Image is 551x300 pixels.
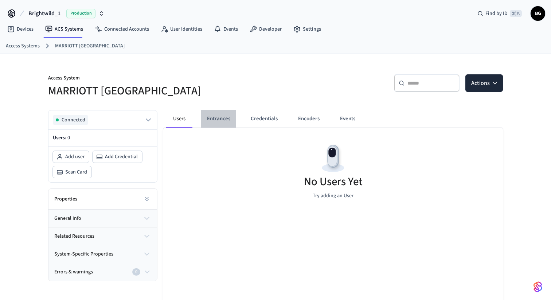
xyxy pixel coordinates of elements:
span: Connected [62,116,85,124]
span: Scan Card [65,168,87,176]
button: Credentials [245,110,284,128]
img: Devices Empty State [317,142,349,175]
a: Settings [288,23,327,36]
span: Production [66,9,95,18]
button: general info [48,210,157,227]
p: Try adding an User [313,192,353,200]
a: Developer [244,23,288,36]
img: SeamLogoGradient.69752ec5.svg [534,281,542,293]
button: Add user [53,151,89,163]
a: User Identities [155,23,208,36]
button: BG [531,6,545,21]
button: Connected [53,115,153,125]
button: Users [166,110,192,128]
div: Find by ID⌘ K [472,7,528,20]
span: BG [531,7,544,20]
a: Connected Accounts [89,23,155,36]
button: Add Credential [93,151,142,163]
a: Access Systems [6,42,40,50]
p: Users: [53,134,153,142]
button: Scan Card [53,166,91,178]
button: Events [334,110,361,128]
button: Encoders [292,110,325,128]
a: Devices [1,23,39,36]
span: Add Credential [105,153,138,160]
button: Errors & warnings0 [48,263,157,281]
a: Events [208,23,244,36]
h5: No Users Yet [304,174,363,189]
button: Entrances [201,110,236,128]
button: related resources [48,227,157,245]
a: MARRIOTT [GEOGRAPHIC_DATA] [55,42,125,50]
a: ACS Systems [39,23,89,36]
span: general info [54,215,81,222]
span: Brightwild_1 [28,9,60,18]
span: Add user [65,153,85,160]
span: related resources [54,233,94,240]
span: 0 [67,134,70,141]
span: Errors & warnings [54,268,93,276]
p: Access System [48,74,271,83]
button: Actions [465,74,503,92]
span: Find by ID [485,10,508,17]
h2: Properties [54,195,77,203]
span: ⌘ K [510,10,522,17]
div: 0 [132,268,140,276]
span: system-specific properties [54,250,113,258]
h5: MARRIOTT [GEOGRAPHIC_DATA] [48,83,271,98]
button: system-specific properties [48,245,157,263]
